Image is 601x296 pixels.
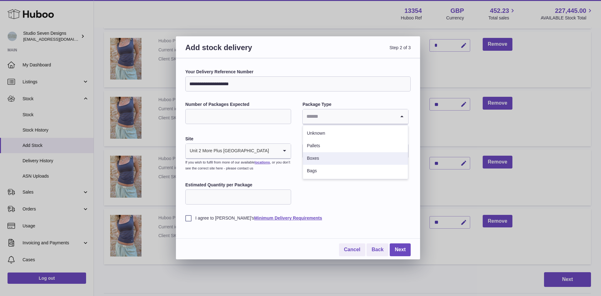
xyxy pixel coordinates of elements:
[185,136,291,142] label: Site
[185,182,291,188] label: Estimated Quantity per Package
[186,144,269,158] span: Unit 2 More Plus [GEOGRAPHIC_DATA]
[302,136,408,142] label: Expected Delivery Date
[303,165,408,177] li: Bags
[185,69,411,75] label: Your Delivery Reference Number
[303,152,408,165] li: Boxes
[186,144,291,159] div: Search for option
[185,160,290,170] small: If you wish to fulfil from more of our available , or you don’t see the correct site here - pleas...
[303,127,408,140] li: Unknown
[367,243,388,256] a: Back
[298,43,411,60] span: Step 2 of 3
[303,140,408,152] li: Pallets
[303,109,395,124] input: Search for option
[303,109,408,124] div: Search for option
[390,243,411,256] a: Next
[269,144,278,158] input: Search for option
[185,43,298,60] h3: Add stock delivery
[254,160,270,164] a: locations
[254,216,322,221] a: Minimum Delivery Requirements
[185,215,411,221] label: I agree to [PERSON_NAME]'s
[185,101,291,107] label: Number of Packages Expected
[302,101,408,107] label: Package Type
[339,243,365,256] a: Cancel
